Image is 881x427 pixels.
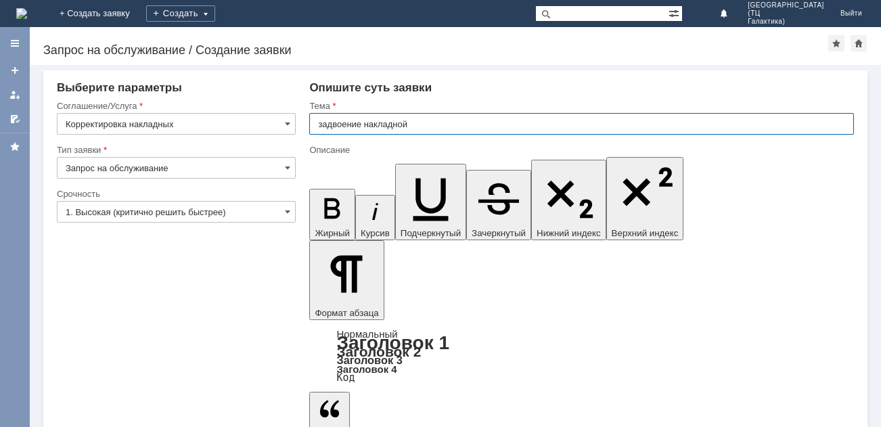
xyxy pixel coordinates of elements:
[57,81,182,94] span: Выберите параметры
[16,8,27,19] a: Перейти на домашнюю страницу
[336,332,449,353] a: Заголовок 1
[309,240,384,320] button: Формат абзаца
[57,145,293,154] div: Тип заявки
[309,102,851,110] div: Тема
[748,1,824,9] span: [GEOGRAPHIC_DATA]
[57,102,293,110] div: Соглашение/Услуга
[395,164,466,240] button: Подчеркнутый
[851,35,867,51] div: Сделать домашней страницей
[401,228,461,238] span: Подчеркнутый
[4,108,26,130] a: Мои согласования
[748,18,824,26] span: Галактика)
[16,8,27,19] img: logo
[309,189,355,240] button: Жирный
[748,9,824,18] span: (ТЦ
[336,354,402,366] a: Заголовок 3
[537,228,601,238] span: Нижний индекс
[309,81,432,94] span: Опишите суть заявки
[828,35,844,51] div: Добавить в избранное
[355,195,395,240] button: Курсив
[336,372,355,384] a: Код
[336,344,421,359] a: Заголовок 2
[57,189,293,198] div: Срочность
[531,160,606,240] button: Нижний индекс
[309,145,851,154] div: Описание
[606,157,684,240] button: Верхний индекс
[309,330,854,382] div: Формат абзаца
[669,6,682,19] span: Расширенный поиск
[612,228,679,238] span: Верхний индекс
[336,328,397,340] a: Нормальный
[4,84,26,106] a: Мои заявки
[146,5,215,22] div: Создать
[4,60,26,81] a: Создать заявку
[466,170,531,240] button: Зачеркнутый
[336,363,397,375] a: Заголовок 4
[472,228,526,238] span: Зачеркнутый
[43,43,828,57] div: Запрос на обслуживание / Создание заявки
[361,228,390,238] span: Курсив
[315,308,378,318] span: Формат абзаца
[315,228,350,238] span: Жирный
